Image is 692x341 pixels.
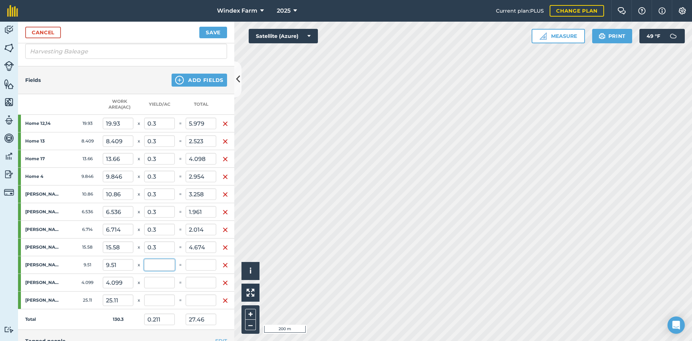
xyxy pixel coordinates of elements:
strong: Home 4 [25,174,59,179]
img: svg+xml;base64,PHN2ZyB4bWxucz0iaHR0cDovL3d3dy53My5vcmcvMjAwMC9zdmciIHdpZHRoPSIxNyIgaGVpZ2h0PSIxNy... [658,6,666,15]
td: x [133,185,144,203]
td: 6.714 [72,221,103,239]
a: Cancel [25,27,61,38]
td: 9.51 [72,256,103,274]
td: = [175,132,186,150]
img: Two speech bubbles overlapping with the left bubble in the forefront [617,7,626,14]
img: svg+xml;base64,PHN2ZyB4bWxucz0iaHR0cDovL3d3dy53My5vcmcvMjAwMC9zdmciIHdpZHRoPSIxNiIgaGVpZ2h0PSIyNC... [222,119,228,128]
td: = [175,292,186,309]
img: svg+xml;base64,PHN2ZyB4bWxucz0iaHR0cDovL3d3dy53My5vcmcvMjAwMC9zdmciIHdpZHRoPSIxNiIgaGVpZ2h0PSIyNC... [222,279,228,287]
img: svg+xml;base64,PD94bWwgdmVyc2lvbj0iMS4wIiBlbmNvZGluZz0idXRmLTgiPz4KPCEtLSBHZW5lcmF0b3I6IEFkb2JlIE... [4,169,14,180]
strong: [PERSON_NAME] 1 [25,244,59,250]
button: Measure [532,29,585,43]
th: Total [186,94,216,115]
strong: [PERSON_NAME] 2a [25,209,59,215]
span: Current plan : PLUS [496,7,544,15]
td: x [133,150,144,168]
img: fieldmargin Logo [7,5,18,17]
td: = [175,274,186,292]
td: x [133,256,144,274]
img: svg+xml;base64,PD94bWwgdmVyc2lvbj0iMS4wIiBlbmNvZGluZz0idXRmLTgiPz4KPCEtLSBHZW5lcmF0b3I6IEFkb2JlIE... [666,29,680,43]
td: x [133,221,144,239]
td: 15.58 [72,239,103,256]
img: svg+xml;base64,PD94bWwgdmVyc2lvbj0iMS4wIiBlbmNvZGluZz0idXRmLTgiPz4KPCEtLSBHZW5lcmF0b3I6IEFkb2JlIE... [4,25,14,35]
img: svg+xml;base64,PHN2ZyB4bWxucz0iaHR0cDovL3d3dy53My5vcmcvMjAwMC9zdmciIHdpZHRoPSIxNiIgaGVpZ2h0PSIyNC... [222,172,228,181]
strong: [PERSON_NAME] 3 [25,297,59,303]
td: = [175,115,186,132]
button: 49 °F [639,29,685,43]
button: i [241,262,259,280]
button: + [245,309,256,320]
th: Work area ( Ac ) [103,94,133,115]
strong: Total [25,316,36,322]
td: 4.099 [72,274,103,292]
strong: [PERSON_NAME] 2 [25,280,59,285]
img: svg+xml;base64,PHN2ZyB4bWxucz0iaHR0cDovL3d3dy53My5vcmcvMjAwMC9zdmciIHdpZHRoPSIxNiIgaGVpZ2h0PSIyNC... [222,190,228,199]
img: svg+xml;base64,PD94bWwgdmVyc2lvbj0iMS4wIiBlbmNvZGluZz0idXRmLTgiPz4KPCEtLSBHZW5lcmF0b3I6IEFkb2JlIE... [4,115,14,126]
td: x [133,203,144,221]
img: svg+xml;base64,PHN2ZyB4bWxucz0iaHR0cDovL3d3dy53My5vcmcvMjAwMC9zdmciIHdpZHRoPSIxNiIgaGVpZ2h0PSIyNC... [222,226,228,234]
img: svg+xml;base64,PHN2ZyB4bWxucz0iaHR0cDovL3d3dy53My5vcmcvMjAwMC9zdmciIHdpZHRoPSI1NiIgaGVpZ2h0PSI2MC... [4,97,14,108]
td: 8.409 [72,132,103,150]
a: Change plan [550,5,604,17]
img: svg+xml;base64,PD94bWwgdmVyc2lvbj0iMS4wIiBlbmNvZGluZz0idXRmLTgiPz4KPCEtLSBHZW5lcmF0b3I6IEFkb2JlIE... [4,133,14,144]
td: = [175,203,186,221]
img: Ruler icon [540,32,547,40]
td: x [133,132,144,150]
td: x [133,292,144,309]
button: Save [199,27,227,38]
img: svg+xml;base64,PD94bWwgdmVyc2lvbj0iMS4wIiBlbmNvZGluZz0idXRmLTgiPz4KPCEtLSBHZW5lcmF0b3I6IEFkb2JlIE... [4,187,14,197]
img: svg+xml;base64,PHN2ZyB4bWxucz0iaHR0cDovL3d3dy53My5vcmcvMjAwMC9zdmciIHdpZHRoPSI1NiIgaGVpZ2h0PSI2MC... [4,79,14,89]
td: = [175,185,186,203]
button: Add Fields [172,74,227,87]
img: A question mark icon [638,7,646,14]
img: svg+xml;base64,PHN2ZyB4bWxucz0iaHR0cDovL3d3dy53My5vcmcvMjAwMC9zdmciIHdpZHRoPSIxNiIgaGVpZ2h0PSIyNC... [222,208,228,217]
th: Yield / Ac [144,94,175,115]
td: 25.11 [72,292,103,309]
td: 19.93 [72,115,103,132]
span: Windex Farm [217,6,257,15]
img: svg+xml;base64,PHN2ZyB4bWxucz0iaHR0cDovL3d3dy53My5vcmcvMjAwMC9zdmciIHdpZHRoPSIxNiIgaGVpZ2h0PSIyNC... [222,155,228,163]
img: svg+xml;base64,PD94bWwgdmVyc2lvbj0iMS4wIiBlbmNvZGluZz0idXRmLTgiPz4KPCEtLSBHZW5lcmF0b3I6IEFkb2JlIE... [4,61,14,71]
span: i [249,266,252,275]
td: = [175,168,186,185]
td: = [175,256,186,274]
img: svg+xml;base64,PHN2ZyB4bWxucz0iaHR0cDovL3d3dy53My5vcmcvMjAwMC9zdmciIHdpZHRoPSIxNiIgaGVpZ2h0PSIyNC... [222,296,228,305]
img: svg+xml;base64,PHN2ZyB4bWxucz0iaHR0cDovL3d3dy53My5vcmcvMjAwMC9zdmciIHdpZHRoPSIxNiIgaGVpZ2h0PSIyNC... [222,137,228,146]
strong: Home 12,14 [25,121,59,126]
img: svg+xml;base64,PHN2ZyB4bWxucz0iaHR0cDovL3d3dy53My5vcmcvMjAwMC9zdmciIHdpZHRoPSIxOSIgaGVpZ2h0PSIyNC... [599,32,605,40]
td: x [133,115,144,132]
img: svg+xml;base64,PHN2ZyB4bWxucz0iaHR0cDovL3d3dy53My5vcmcvMjAwMC9zdmciIHdpZHRoPSIxNiIgaGVpZ2h0PSIyNC... [222,243,228,252]
img: Four arrows, one pointing top left, one top right, one bottom right and the last bottom left [247,289,254,297]
td: 10.86 [72,185,103,203]
button: – [245,320,256,330]
strong: Home 13 [25,138,59,144]
td: x [133,274,144,292]
span: 2025 [277,6,290,15]
img: svg+xml;base64,PHN2ZyB4bWxucz0iaHR0cDovL3d3dy53My5vcmcvMjAwMC9zdmciIHdpZHRoPSIxNiIgaGVpZ2h0PSIyNC... [222,261,228,270]
td: x [133,168,144,185]
td: = [175,150,186,168]
img: svg+xml;base64,PHN2ZyB4bWxucz0iaHR0cDovL3d3dy53My5vcmcvMjAwMC9zdmciIHdpZHRoPSIxNCIgaGVpZ2h0PSIyNC... [175,76,184,84]
strong: [PERSON_NAME] 1 [25,191,59,197]
span: 49 ° F [647,29,660,43]
td: x [133,239,144,256]
div: Open Intercom Messenger [667,316,685,334]
td: 6.536 [72,203,103,221]
img: svg+xml;base64,PD94bWwgdmVyc2lvbj0iMS4wIiBlbmNvZGluZz0idXRmLTgiPz4KPCEtLSBHZW5lcmF0b3I6IEFkb2JlIE... [4,151,14,162]
h4: Fields [25,76,41,84]
td: 13.66 [72,150,103,168]
img: svg+xml;base64,PD94bWwgdmVyc2lvbj0iMS4wIiBlbmNvZGluZz0idXRmLTgiPz4KPCEtLSBHZW5lcmF0b3I6IEFkb2JlIE... [4,326,14,333]
td: = [175,221,186,239]
strong: 130.3 [113,316,124,322]
img: A cog icon [678,7,687,14]
td: 9.846 [72,168,103,185]
strong: [PERSON_NAME] 1 [25,262,59,268]
button: Satellite (Azure) [249,29,318,43]
button: Print [592,29,633,43]
strong: [PERSON_NAME] 3 [25,227,59,232]
img: svg+xml;base64,PHN2ZyB4bWxucz0iaHR0cDovL3d3dy53My5vcmcvMjAwMC9zdmciIHdpZHRoPSI1NiIgaGVpZ2h0PSI2MC... [4,43,14,53]
td: = [175,239,186,256]
strong: Home 17 [25,156,59,162]
input: What needs doing? [25,44,227,59]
